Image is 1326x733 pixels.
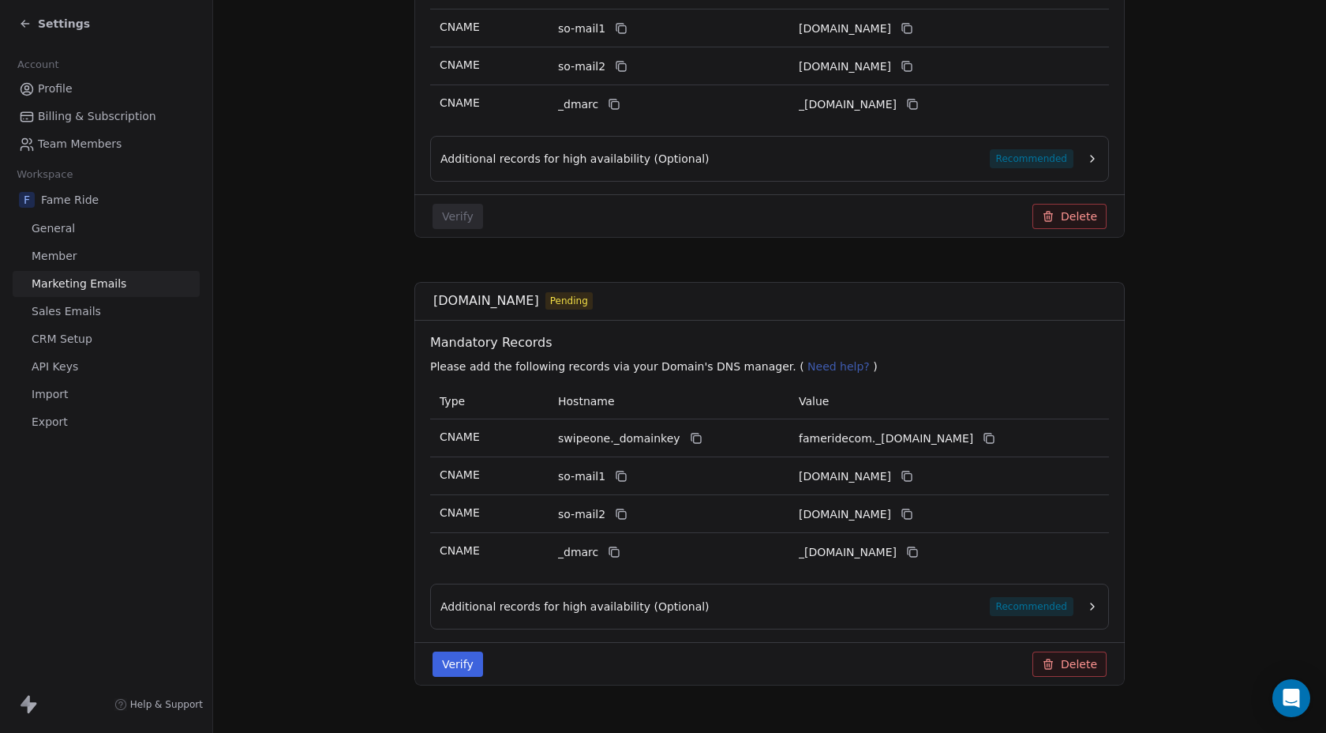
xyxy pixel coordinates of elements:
button: Additional records for high availability (Optional)Recommended [440,149,1099,168]
span: fameridecom._domainkey.swipeone.email [799,430,973,447]
span: API Keys [32,359,78,375]
span: F [19,192,35,208]
p: Type [440,393,539,410]
span: CNAME [440,468,480,481]
span: Export [32,414,68,430]
span: Profile [38,81,73,97]
span: Hostname [558,395,615,408]
span: CNAME [440,58,480,71]
span: Recommended [990,597,1073,616]
span: Help & Support [130,698,203,711]
a: Settings [19,16,90,32]
span: CNAME [440,21,480,33]
span: Need help? [807,360,870,373]
a: Export [13,409,200,435]
span: Additional records for high availability (Optional) [440,599,710,615]
button: Delete [1032,652,1107,677]
span: Mandatory Records [430,333,1115,352]
span: Import [32,386,68,403]
span: Billing & Subscription [38,108,156,125]
a: Sales Emails [13,299,200,325]
a: API Keys [13,354,200,380]
a: Profile [13,76,200,102]
span: Pending [550,294,588,308]
a: CRM Setup [13,326,200,352]
a: Member [13,243,200,269]
span: Member [32,248,77,265]
a: Import [13,382,200,408]
span: CNAME [440,96,480,109]
span: so-mail1 [558,21,605,37]
span: famerideecom1.swipeone.email [799,21,891,37]
span: _dmarc.swipeone.email [799,96,897,113]
span: famerideecom2.swipeone.email [799,58,891,75]
a: Help & Support [114,698,203,711]
a: Marketing Emails [13,271,200,297]
span: Value [799,395,829,408]
a: Billing & Subscription [13,103,200,130]
span: Additional records for high availability (Optional) [440,151,710,167]
span: fameridecom1.swipeone.email [799,468,891,485]
p: Please add the following records via your Domain's DNS manager. ( ) [430,359,1115,374]
span: General [32,220,75,237]
span: so-mail2 [558,58,605,75]
span: so-mail2 [558,506,605,523]
span: Workspace [10,163,80,186]
div: Open Intercom Messenger [1272,679,1310,717]
span: Recommended [990,149,1073,168]
span: _dmarc [558,96,598,113]
span: fameridecom2.swipeone.email [799,506,891,523]
a: General [13,216,200,242]
span: Sales Emails [32,303,101,320]
button: Additional records for high availability (Optional)Recommended [440,597,1099,616]
button: Verify [433,204,483,229]
span: Team Members [38,136,122,152]
span: so-mail1 [558,468,605,485]
span: Fame Ride [41,192,99,208]
span: Account [10,53,66,77]
span: CNAME [440,430,480,443]
a: Team Members [13,131,200,157]
span: _dmarc [558,544,598,561]
span: swipeone._domainkey [558,430,680,447]
span: CNAME [440,506,480,519]
span: CNAME [440,544,480,557]
span: Settings [38,16,90,32]
span: [DOMAIN_NAME] [433,291,539,310]
span: _dmarc.swipeone.email [799,544,897,561]
button: Verify [433,652,483,677]
span: Marketing Emails [32,276,126,292]
span: CRM Setup [32,331,92,348]
button: Delete [1032,204,1107,229]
